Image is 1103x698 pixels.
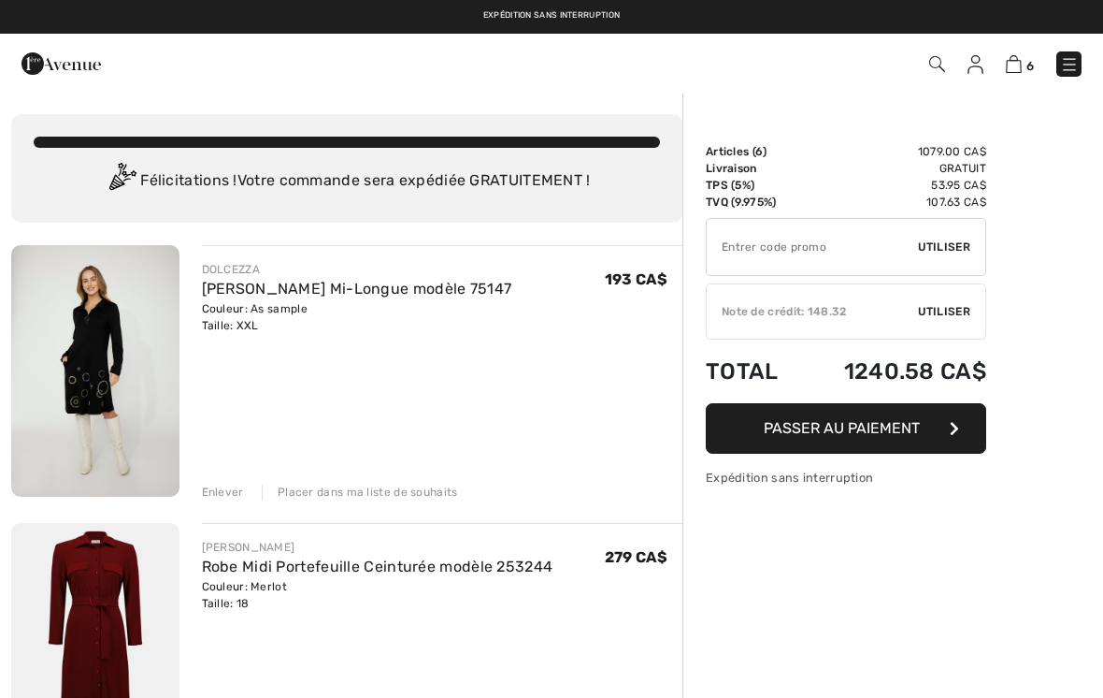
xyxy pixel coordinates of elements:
[707,219,918,275] input: Code promo
[706,160,800,177] td: Livraison
[918,303,970,320] span: Utiliser
[11,245,179,497] img: Robe Trapèze Mi-Longue modèle 75147
[800,160,986,177] td: Gratuit
[800,143,986,160] td: 1079.00 CA$
[706,340,800,403] td: Total
[800,177,986,194] td: 53.95 CA$
[202,280,512,298] a: [PERSON_NAME] Mi-Longue modèle 75147
[103,163,140,200] img: Congratulation2.svg
[706,403,986,454] button: Passer au paiement
[800,340,986,403] td: 1240.58 CA$
[202,578,553,612] div: Couleur: Merlot Taille: 18
[34,163,660,200] div: Félicitations ! Votre commande sera expédiée GRATUITEMENT !
[1006,55,1022,73] img: Panier d'achat
[755,145,763,158] span: 6
[929,56,945,72] img: Recherche
[202,558,553,575] a: Robe Midi Portefeuille Ceinturée modèle 253244
[800,194,986,211] td: 107.63 CA$
[706,469,986,487] div: Expédition sans interruption
[202,261,512,278] div: DOLCEZZA
[1060,55,1079,74] img: Menu
[21,45,101,82] img: 1ère Avenue
[707,303,918,320] div: Note de crédit: 148.32
[706,143,800,160] td: Articles ( )
[764,419,920,437] span: Passer au paiement
[1026,59,1034,73] span: 6
[202,539,553,556] div: [PERSON_NAME]
[1006,52,1034,75] a: 6
[605,270,667,288] span: 193 CA$
[262,484,458,501] div: Placer dans ma liste de souhaits
[21,53,101,71] a: 1ère Avenue
[918,239,970,255] span: Utiliser
[202,300,512,334] div: Couleur: As sample Taille: XXL
[967,55,983,74] img: Mes infos
[706,194,800,211] td: TVQ (9.975%)
[605,548,667,566] span: 279 CA$
[202,484,244,501] div: Enlever
[706,177,800,194] td: TPS (5%)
